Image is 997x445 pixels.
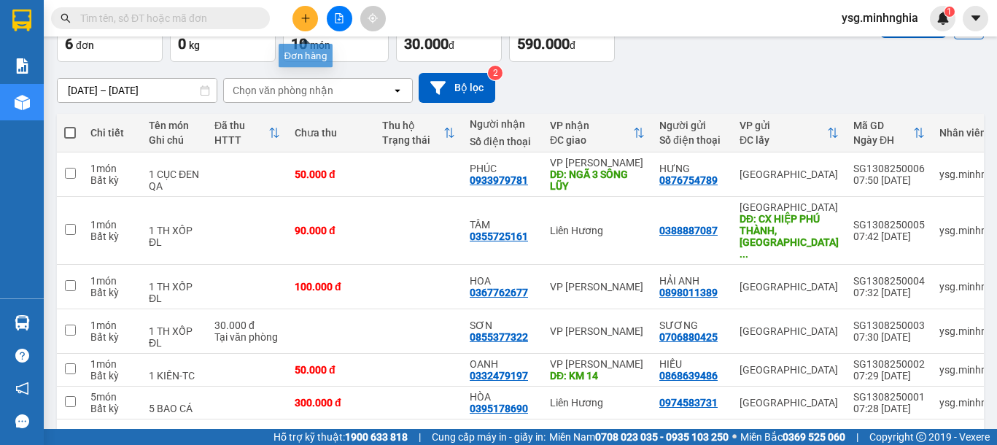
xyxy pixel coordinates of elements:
div: SG1308250005 [853,219,925,231]
button: caret-down [963,6,988,31]
div: 1 món [90,219,134,231]
button: Bộ lọc [419,73,495,103]
div: 0332479197 [470,370,528,382]
div: Bất kỳ [90,174,134,186]
span: | [856,429,858,445]
span: 0 [178,35,186,53]
div: 07:50 [DATE] [853,174,925,186]
div: VP [PERSON_NAME] [550,157,645,169]
div: Bất kỳ [90,287,134,298]
div: Thu hộ [382,120,443,131]
span: 10 [291,35,307,53]
span: Miền Bắc [740,429,845,445]
sup: 1 [944,7,955,17]
div: 5 BAO CÁ [149,403,200,414]
div: 0868639486 [659,370,718,382]
span: ... [740,248,748,260]
div: 50.000 đ [295,364,368,376]
div: 30.000 đ [214,320,280,331]
div: VP nhận [550,120,633,131]
div: OANH [470,358,535,370]
div: Bất kỳ [90,231,134,242]
div: SG1308250006 [853,163,925,174]
div: [GEOGRAPHIC_DATA] [740,364,839,376]
div: 0974583731 [659,397,718,409]
img: logo.jpg [7,7,79,80]
span: đ [570,39,575,51]
span: phone [84,53,96,65]
th: Toggle SortBy [543,114,652,152]
th: Toggle SortBy [207,114,287,152]
div: ĐC giao [550,134,633,146]
div: VP gửi [740,120,827,131]
span: 590.000 [517,35,570,53]
span: đơn [76,39,94,51]
div: Liên Hương [550,225,645,236]
div: 50.000 đ [295,169,368,180]
div: 0395178690 [470,403,528,414]
div: [GEOGRAPHIC_DATA] [740,169,839,180]
div: HƯNG [659,163,725,174]
div: HOA [470,275,535,287]
div: DĐ: NGÃ 3 SÔNG LŨY [550,169,645,192]
span: ⚪️ [732,434,737,440]
div: TÂM [470,219,535,231]
div: Chưa thu [295,127,368,139]
div: 1 CỤC ĐEN QA [149,169,200,192]
div: 1 TH XỐP ĐL [149,325,200,349]
div: 0355725161 [470,231,528,242]
img: warehouse-icon [15,315,30,330]
div: 300.000 đ [295,397,368,409]
div: 07:32 [DATE] [853,287,925,298]
div: Chi tiết [90,127,134,139]
div: Chọn văn phòng nhận [233,83,333,98]
div: Mã GD [853,120,913,131]
div: 0388887087 [659,225,718,236]
div: SG1308250003 [853,320,925,331]
div: SG1308250002 [853,358,925,370]
button: plus [292,6,318,31]
div: Liên Hương [550,397,645,409]
div: 0876754789 [659,174,718,186]
div: [GEOGRAPHIC_DATA] [740,201,839,213]
div: 1 món [90,275,134,287]
div: Trạng thái [382,134,443,146]
img: logo-vxr [12,9,31,31]
div: 07:29 [DATE] [853,370,925,382]
div: [GEOGRAPHIC_DATA] [740,281,839,293]
strong: 1900 633 818 [345,431,408,443]
div: [GEOGRAPHIC_DATA] [740,397,839,409]
div: HÒA [470,391,535,403]
button: aim [360,6,386,31]
span: aim [368,13,378,23]
strong: 0708 023 035 - 0935 103 250 [595,431,729,443]
div: VP [PERSON_NAME] [550,358,645,370]
span: Hỗ trợ kỹ thuật: [274,429,408,445]
div: PHÚC [470,163,535,174]
div: VP [PERSON_NAME] [550,281,645,293]
img: solution-icon [15,58,30,74]
span: món [310,39,330,51]
div: 1 TH XỐP ĐL [149,225,200,248]
span: 30.000 [404,35,449,53]
div: SƯƠNG [659,320,725,331]
b: GỬI : [GEOGRAPHIC_DATA] [7,91,253,115]
div: SG1308250001 [853,391,925,403]
th: Toggle SortBy [846,114,932,152]
div: HẢI ANH [659,275,725,287]
th: Toggle SortBy [375,114,462,152]
div: 1 TH XỐP ĐL [149,281,200,304]
svg: open [392,85,403,96]
input: Select a date range. [58,79,217,102]
div: 07:28 [DATE] [853,403,925,414]
span: Cung cấp máy in - giấy in: [432,429,546,445]
li: 01 [PERSON_NAME] [7,32,278,50]
button: file-add [327,6,352,31]
div: 0898011389 [659,287,718,298]
div: Bất kỳ [90,331,134,343]
span: file-add [334,13,344,23]
span: search [61,13,71,23]
div: Người nhận [470,118,535,130]
div: Số điện thoại [659,134,725,146]
input: Tìm tên, số ĐT hoặc mã đơn [80,10,252,26]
